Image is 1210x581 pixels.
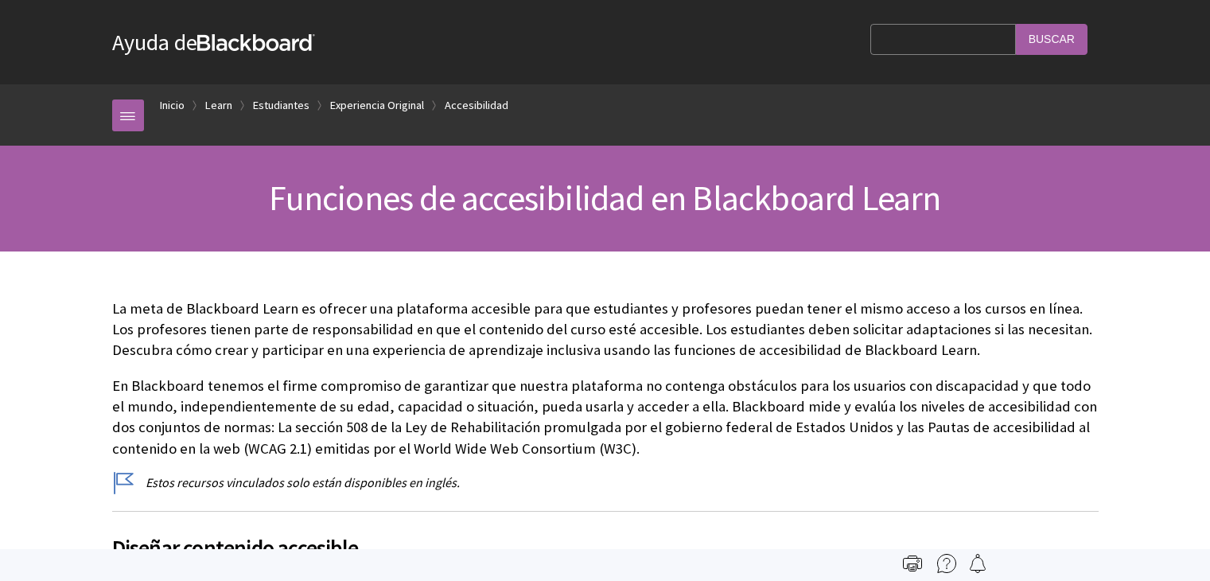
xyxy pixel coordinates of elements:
p: Estos recursos vinculados solo están disponibles en inglés. [112,474,1099,491]
strong: Blackboard [197,34,315,51]
a: Estudiantes [253,96,309,115]
img: More help [937,554,956,573]
input: Buscar [1016,24,1087,55]
a: Accesibilidad [445,96,508,115]
img: Print [903,554,922,573]
a: Inicio [160,96,185,115]
a: Experiencia Original [330,96,424,115]
h2: Diseñar contenido accesible [112,511,1099,564]
a: Learn [205,96,232,115]
p: En Blackboard tenemos el firme compromiso de garantizar que nuestra plataforma no contenga obstác... [112,376,1099,459]
p: La meta de Blackboard Learn es ofrecer una plataforma accesible para que estudiantes y profesores... [112,298,1099,361]
a: Ayuda deBlackboard [112,28,315,57]
img: Follow this page [968,554,987,573]
span: Funciones de accesibilidad en Blackboard Learn [269,176,940,220]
